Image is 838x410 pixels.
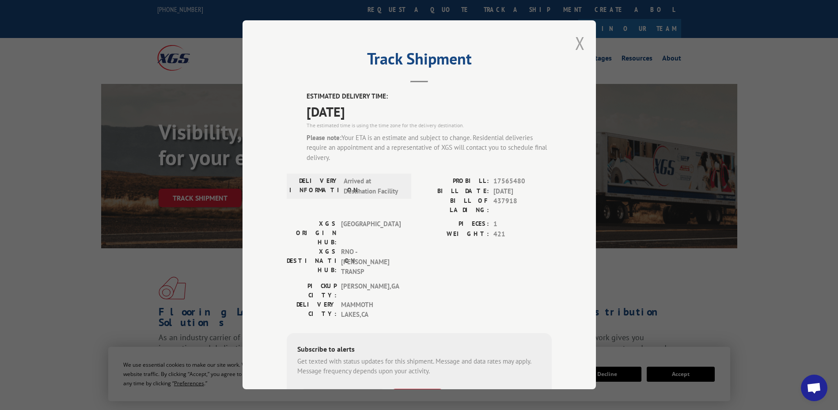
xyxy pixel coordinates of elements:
[287,247,337,277] label: XGS DESTINATION HUB:
[307,133,341,142] strong: Please note:
[419,229,489,239] label: WEIGHT:
[341,300,401,320] span: MAMMOTH LAKES , CA
[344,176,403,196] span: Arrived at Destination Facility
[341,247,401,277] span: RNO - [PERSON_NAME] TRANSP
[801,375,827,401] a: Open chat
[341,219,401,247] span: [GEOGRAPHIC_DATA]
[493,229,552,239] span: 421
[493,196,552,215] span: 437918
[297,357,541,376] div: Get texted with status updates for this shipment. Message and data rates may apply. Message frequ...
[287,53,552,69] h2: Track Shipment
[392,389,443,407] button: SUBSCRIBE
[307,121,552,129] div: The estimated time is using the time zone for the delivery destination.
[287,219,337,247] label: XGS ORIGIN HUB:
[287,281,337,300] label: PICKUP CITY:
[493,186,552,197] span: [DATE]
[307,133,552,163] div: Your ETA is an estimate and subject to change. Residential deliveries require an appointment and ...
[287,300,337,320] label: DELIVERY CITY:
[307,102,552,121] span: [DATE]
[289,176,339,196] label: DELIVERY INFORMATION:
[493,219,552,229] span: 1
[493,176,552,186] span: 17565480
[341,281,401,300] span: [PERSON_NAME] , GA
[301,389,385,407] input: Phone Number
[297,344,541,357] div: Subscribe to alerts
[419,176,489,186] label: PROBILL:
[419,196,489,215] label: BILL OF LADING:
[307,91,552,102] label: ESTIMATED DELIVERY TIME:
[419,186,489,197] label: BILL DATE:
[575,31,585,55] button: Close modal
[419,219,489,229] label: PIECES:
